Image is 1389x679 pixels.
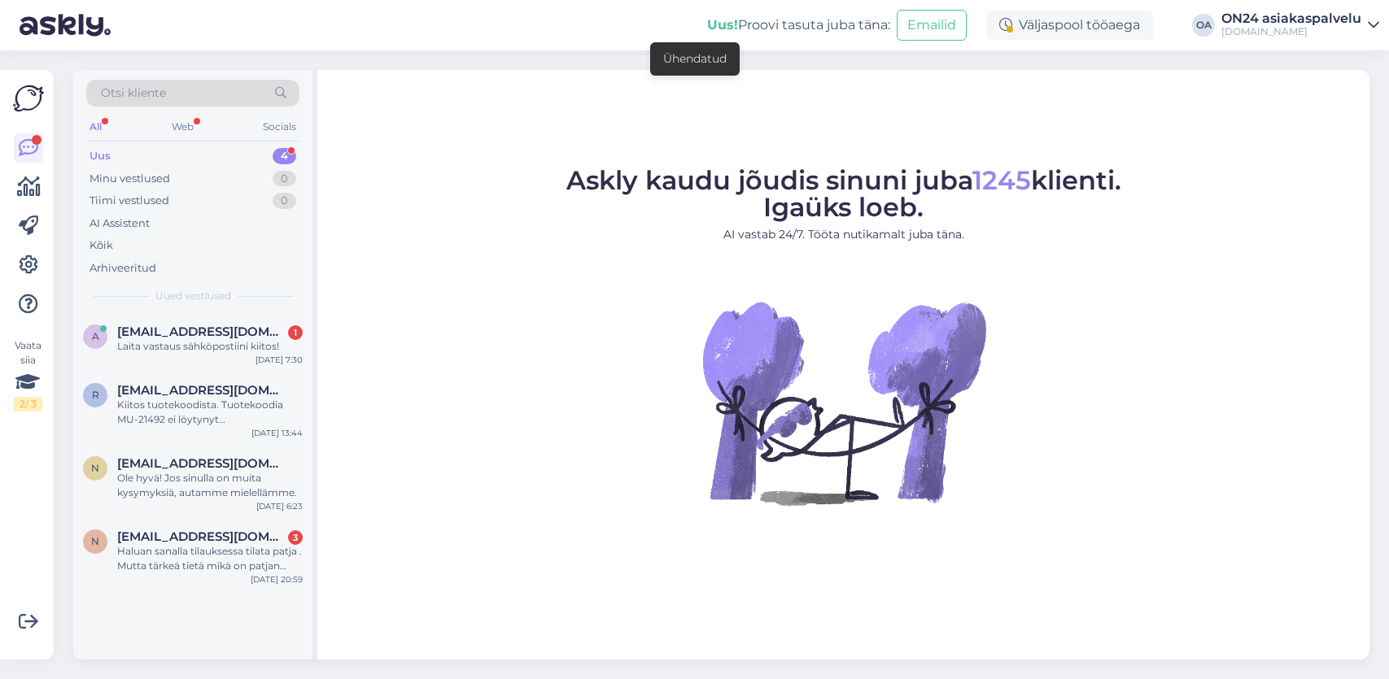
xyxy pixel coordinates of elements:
span: antto.p@hotmail.com [117,324,286,339]
div: All [86,116,105,137]
div: Tiimi vestlused [90,193,169,209]
span: raivo.raikerus@gmail.com [117,383,286,398]
div: Socials [260,116,299,137]
div: Ole hyvä! Jos sinulla on muita kysymyksiä, autamme mielellämme. [117,471,303,500]
div: 0 [273,193,296,209]
div: 0 [273,171,296,187]
div: [DATE] 20:59 [251,573,303,585]
div: [DATE] 13:44 [251,427,303,439]
span: 1245 [972,164,1031,196]
div: Kõik [90,237,113,254]
span: nooora.parkkonen@gmail.com [117,456,286,471]
span: N [91,535,99,547]
div: Kiitos tuotekoodista. Tuotekoodia MU-21492 ei löytynyt järjestelmästämme. [PERSON_NAME] pyytänyt ... [117,398,303,427]
span: Natalie.pinhasov81@gmail.com [117,529,286,544]
img: Askly Logo [13,83,44,114]
div: OA [1192,14,1215,37]
div: Ühendatud [663,50,727,67]
div: 2 / 3 [13,397,42,411]
div: Uus [90,148,111,164]
div: AI Assistent [90,215,150,232]
div: [DATE] 7:30 [256,354,303,366]
div: Minu vestlused [90,171,170,187]
div: 1 [288,325,303,340]
span: Otsi kliente [101,85,166,102]
span: a [92,330,99,342]
div: Väljaspool tööaega [986,11,1153,40]
div: ON24 asiakaspalvelu [1221,12,1361,25]
div: Arhiveeritud [90,260,156,276]
div: 3 [288,530,303,545]
div: Vaata siia [13,338,42,411]
span: Uued vestlused [155,289,231,303]
span: Askly kaudu jõudis sinuni juba klienti. Igaüks loeb. [566,164,1121,223]
span: r [92,389,99,401]
b: Uus! [707,17,738,33]
button: Emailid [897,10,967,41]
span: n [91,462,99,474]
div: Haluan sanalla tilauksessa tilata patja . Mutta tärkeä tietä mikä on patjan korkeus kuvassa ? Kii... [117,544,303,573]
div: [DATE] 6:23 [256,500,303,512]
img: No Chat active [697,256,990,549]
p: AI vastab 24/7. Tööta nutikamalt juba täna. [566,226,1121,243]
a: ON24 asiakaspalvelu[DOMAIN_NAME] [1221,12,1379,38]
div: Web [168,116,197,137]
div: Laita vastaus sähköpostiini kiitos! [117,339,303,354]
div: Proovi tasuta juba täna: [707,15,890,35]
div: [DOMAIN_NAME] [1221,25,1361,38]
div: 4 [273,148,296,164]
